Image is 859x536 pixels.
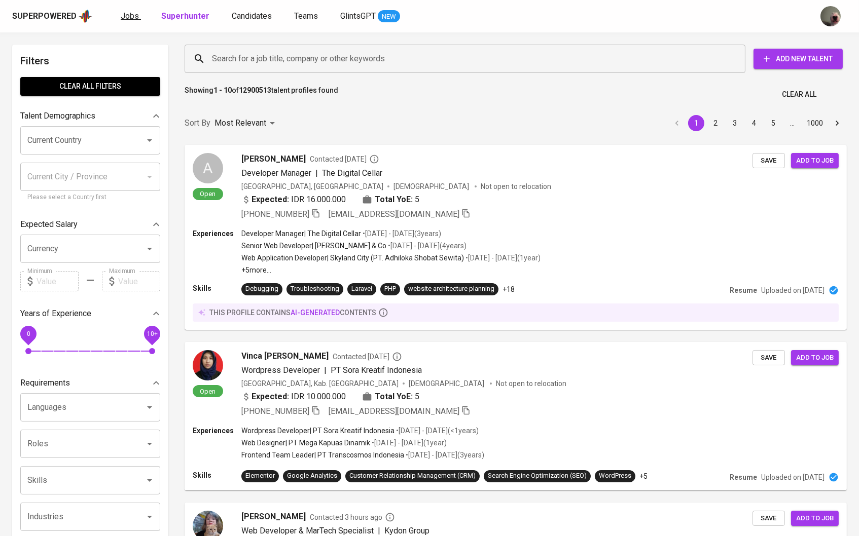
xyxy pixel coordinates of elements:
p: this profile contains contents [209,308,376,318]
div: Troubleshooting [291,284,339,294]
p: • [DATE] - [DATE] ( 4 years ) [386,241,467,251]
span: Save [758,155,780,167]
button: Save [753,511,785,526]
span: Save [758,513,780,524]
div: Expected Salary [20,214,160,235]
span: [DEMOGRAPHIC_DATA] [409,378,486,389]
b: 1 - 10 [213,86,232,94]
span: | [315,167,318,179]
p: Resume [730,472,757,482]
span: [PERSON_NAME] [241,511,306,523]
span: Developer Manager [241,168,311,178]
button: Open [142,510,157,524]
span: Teams [294,11,318,21]
button: Go to next page [829,115,845,131]
span: Open [196,387,220,396]
a: AOpen[PERSON_NAME]Contacted [DATE]Developer Manager|The Digital Cellar[GEOGRAPHIC_DATA], [GEOGRAP... [185,145,847,330]
div: A [193,153,223,183]
div: website architecture planning [408,284,494,294]
span: Contacted [DATE] [310,154,379,164]
div: IDR 10.000.000 [241,391,346,403]
div: Laravel [351,284,372,294]
p: Please select a Country first [27,193,153,203]
div: Superpowered [12,11,77,22]
span: NEW [378,12,400,22]
a: GlintsGPT NEW [340,10,400,23]
p: • [DATE] - [DATE] ( 1 year ) [464,253,541,263]
p: Frontend Team Leader | PT Transcosmos Indonesia [241,450,404,460]
p: Web Designer | PT Mega Kapuas Dinamik [241,438,370,448]
p: Developer Manager | The Digital Cellar [241,228,361,239]
div: IDR 16.000.000 [241,194,346,206]
b: Expected: [252,194,289,206]
a: Candidates [232,10,274,23]
p: Not open to relocation [481,181,551,192]
p: +5 more ... [241,265,541,275]
p: Not open to relocation [496,378,566,389]
div: Most Relevant [214,114,278,133]
span: Kydon Group [384,526,429,535]
p: • [DATE] - [DATE] ( 3 years ) [404,450,484,460]
p: Expected Salary [20,218,78,231]
span: Candidates [232,11,272,21]
button: Open [142,133,157,147]
span: 0 [26,330,30,337]
button: Add New Talent [754,49,843,69]
p: Most Relevant [214,117,266,129]
p: • [DATE] - [DATE] ( 1 year ) [370,438,447,448]
p: Uploaded on [DATE] [761,285,825,295]
h6: Filters [20,53,160,69]
a: Teams [294,10,320,23]
p: +5 [639,471,648,481]
span: Jobs [121,11,139,21]
input: Value [118,271,160,291]
span: Vinca [PERSON_NAME] [241,350,329,362]
button: Clear All [778,85,820,104]
div: Elementor [245,471,275,481]
span: [PHONE_NUMBER] [241,209,309,219]
img: aji.muda@glints.com [820,6,841,26]
span: [PERSON_NAME] [241,153,306,165]
img: app logo [79,9,92,24]
span: 5 [415,391,419,403]
p: Skills [193,470,241,480]
button: Add to job [791,153,839,169]
button: Add to job [791,511,839,526]
p: Experiences [193,426,241,436]
p: • [DATE] - [DATE] ( 3 years ) [361,228,441,239]
p: Requirements [20,377,70,389]
button: Clear All filters [20,77,160,96]
span: [DEMOGRAPHIC_DATA] [393,181,471,192]
div: Talent Demographics [20,106,160,126]
b: Total YoE: [375,391,413,403]
img: 84e315d75cb90cb6068c21c63f1c8f3d.jpg [193,350,223,380]
p: Senior Web Developer | [PERSON_NAME] & Co [241,241,386,251]
p: +18 [503,284,515,294]
span: [EMAIL_ADDRESS][DOMAIN_NAME] [329,406,459,416]
button: Save [753,350,785,366]
button: Go to page 3 [727,115,743,131]
span: [EMAIL_ADDRESS][DOMAIN_NAME] [329,209,459,219]
div: [GEOGRAPHIC_DATA], [GEOGRAPHIC_DATA] [241,181,383,192]
p: Uploaded on [DATE] [761,472,825,482]
span: PT Sora Kreatif Indonesia [331,365,422,375]
span: Contacted [DATE] [333,352,402,362]
div: PHP [384,284,396,294]
input: Value [37,271,79,291]
div: WordPress [599,471,631,481]
button: Go to page 4 [746,115,762,131]
a: OpenVinca [PERSON_NAME]Contacted [DATE]Wordpress Developer|PT Sora Kreatif Indonesia[GEOGRAPHIC_D... [185,342,847,490]
span: Open [196,189,220,198]
button: Go to page 1000 [804,115,826,131]
p: Sort By [185,117,210,129]
span: Wordpress Developer [241,365,320,375]
p: Experiences [193,228,241,239]
a: Superhunter [161,10,211,23]
a: Jobs [121,10,141,23]
div: Debugging [245,284,278,294]
div: … [784,118,801,128]
p: Resume [730,285,757,295]
p: Talent Demographics [20,110,95,122]
span: Add to job [796,352,834,364]
p: Skills [193,283,241,293]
